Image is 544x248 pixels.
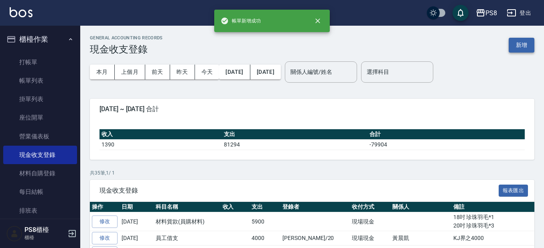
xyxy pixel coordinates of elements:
[503,6,534,20] button: 登出
[120,202,154,212] th: 日期
[145,65,170,79] button: 前天
[3,29,77,50] button: 櫃檯作業
[92,215,118,228] a: 修改
[90,44,163,55] h3: 現金收支登錄
[499,186,528,194] a: 報表匯出
[222,139,367,150] td: 81294
[24,226,65,234] h5: PS8櫃檯
[350,212,390,231] td: 現場現金
[10,7,32,17] img: Logo
[99,105,525,113] span: [DATE] ~ [DATE] 合計
[154,202,221,212] th: 科目名稱
[390,231,451,246] td: 黃晨凱
[280,231,350,246] td: [PERSON_NAME]/20
[3,71,77,90] a: 帳單列表
[99,139,222,150] td: 1390
[90,202,120,212] th: 操作
[390,202,451,212] th: 關係人
[499,185,528,197] button: 報表匯出
[92,232,118,244] a: 修改
[367,129,525,140] th: 合計
[3,146,77,164] a: 現金收支登錄
[250,212,280,231] td: 5900
[219,65,250,79] button: [DATE]
[170,65,195,79] button: 昨天
[221,17,261,25] span: 帳單新增成功
[90,65,115,79] button: 本月
[3,201,77,220] a: 排班表
[90,169,534,177] p: 共 35 筆, 1 / 1
[222,129,367,140] th: 支出
[154,212,221,231] td: 材料貨款(員購材料)
[250,231,280,246] td: 4000
[509,38,534,53] button: 新增
[90,35,163,41] h2: GENERAL ACCOUNTING RECORDS
[350,202,390,212] th: 收付方式
[350,231,390,246] td: 現場現金
[250,202,280,212] th: 支出
[509,41,534,49] a: 新增
[3,108,77,127] a: 座位開單
[3,183,77,201] a: 每日結帳
[3,127,77,146] a: 營業儀表板
[473,5,500,21] button: PS8
[195,65,219,79] button: 今天
[3,164,77,183] a: 材料自購登錄
[3,90,77,108] a: 掛單列表
[309,12,327,30] button: close
[120,231,154,246] td: [DATE]
[485,8,497,18] div: PS8
[453,5,469,21] button: save
[280,202,350,212] th: 登錄者
[99,187,499,195] span: 現金收支登錄
[3,53,77,71] a: 打帳單
[367,139,525,150] td: -79904
[250,65,281,79] button: [DATE]
[24,234,65,241] p: 櫃檯
[6,226,22,242] img: Person
[154,231,221,246] td: 員工借支
[115,65,145,79] button: 上個月
[99,129,222,140] th: 收入
[221,202,250,212] th: 收入
[120,212,154,231] td: [DATE]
